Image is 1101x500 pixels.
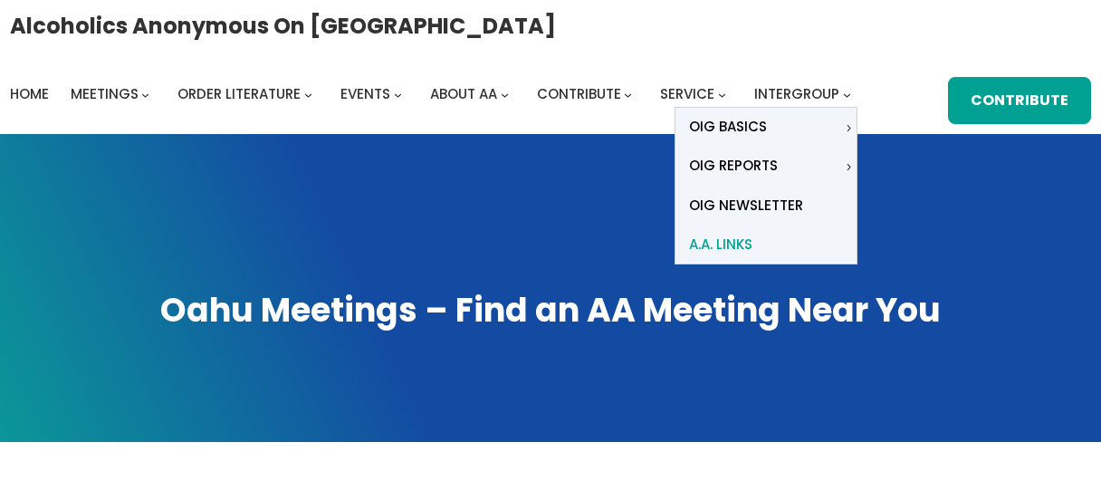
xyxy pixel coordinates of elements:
[430,84,497,103] span: About AA
[845,162,853,170] button: OIG Reports submenu
[10,82,857,107] nav: Intergroup
[71,84,139,103] span: Meetings
[754,84,839,103] span: Intergroup
[537,84,621,103] span: Contribute
[845,123,853,131] button: OIG Basics submenu
[675,225,857,264] a: A.A. Links
[843,90,851,98] button: Intergroup submenu
[660,84,714,103] span: Service
[340,82,390,107] a: Events
[754,82,839,107] a: Intergroup
[689,193,803,218] span: OIG Newsletter
[17,288,1083,333] h1: Oahu Meetings – Find an AA Meeting Near You
[501,90,509,98] button: About AA submenu
[660,82,714,107] a: Service
[675,186,857,225] a: OIG Newsletter
[10,84,49,103] span: Home
[71,82,139,107] a: Meetings
[948,77,1091,124] a: Contribute
[10,82,49,107] a: Home
[689,114,767,139] span: OIG Basics
[304,90,312,98] button: Order Literature submenu
[718,90,726,98] button: Service submenu
[689,232,752,257] span: A.A. Links
[689,153,778,178] span: OIG Reports
[340,84,390,103] span: Events
[430,82,497,107] a: About AA
[10,6,556,45] a: Alcoholics Anonymous on [GEOGRAPHIC_DATA]
[177,84,301,103] span: Order Literature
[141,90,149,98] button: Meetings submenu
[537,82,621,107] a: Contribute
[675,108,842,147] a: OIG Basics
[394,90,402,98] button: Events submenu
[624,90,632,98] button: Contribute submenu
